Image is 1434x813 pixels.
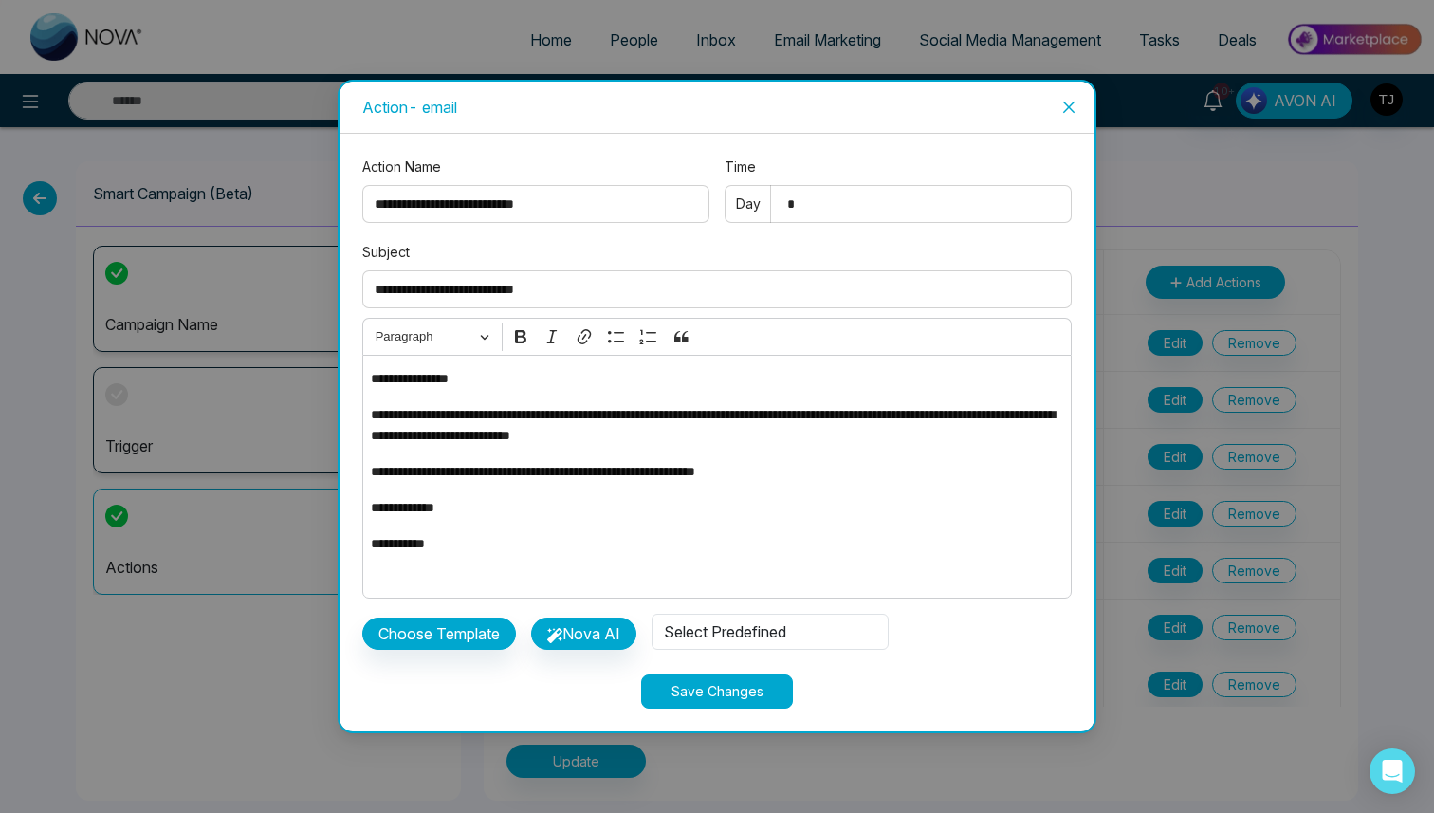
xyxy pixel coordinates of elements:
button: Save Changes [641,674,793,709]
button: Paragraph [367,323,498,352]
button: Close [1043,82,1094,133]
span: Day [736,194,761,214]
span: close [1061,100,1076,115]
div: Action - email [362,97,1072,118]
label: Time [725,157,1072,177]
label: Subject [362,242,1072,263]
button: Choose Template [362,618,516,650]
button: Nova AI [531,618,636,650]
span: Paragraph [376,325,474,348]
div: Editor toolbar [362,318,1072,355]
label: Action Name [362,157,709,177]
div: Select Predefined [652,614,889,650]
div: Editor editing area: main [362,355,1072,599]
div: Open Intercom Messenger [1370,748,1415,794]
